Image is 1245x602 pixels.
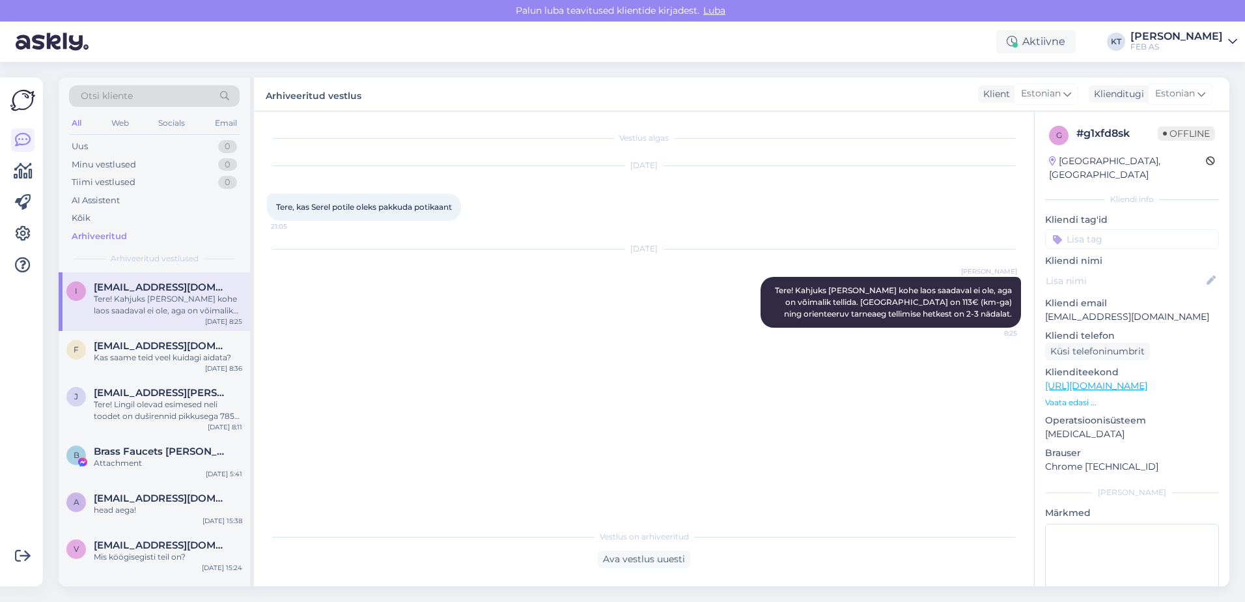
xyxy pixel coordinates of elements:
div: Uus [72,140,88,153]
input: Lisa nimi [1046,274,1204,288]
p: [EMAIL_ADDRESS][DOMAIN_NAME] [1045,310,1219,324]
div: [DATE] 8:25 [205,317,242,326]
span: g [1056,130,1062,140]
span: I [75,286,77,296]
span: Arhiveeritud vestlused [111,253,199,265]
input: Lisa tag [1045,229,1219,249]
div: Tere! Lingil olevad esimesed neli toodet on duširennid pikkusega 785 mm: [URL][DOMAIN_NAME] . Nee... [94,399,242,422]
div: Socials [156,115,188,132]
div: [DATE] 5:41 [206,469,242,479]
div: 0 [218,176,237,189]
div: Tere! Kahjuks [PERSON_NAME] kohe laos saadaval ei ole, aga on võimalik tellida. [GEOGRAPHIC_DATA]... [94,293,242,317]
span: 21:05 [271,222,320,231]
span: f [74,345,79,354]
span: jurgen.zopp@gmail.com [94,387,229,399]
img: Askly Logo [10,88,35,113]
a: [URL][DOMAIN_NAME] [1045,380,1147,392]
span: viktorija71@mail.ru [94,539,229,551]
span: B [74,450,79,460]
div: Vestlus algas [267,132,1021,144]
p: [MEDICAL_DATA] [1045,427,1219,441]
div: Web [109,115,132,132]
label: Arhiveeritud vestlus [266,85,361,103]
span: 8:25 [968,328,1017,338]
span: anton.t@gmail.com [94,493,229,504]
div: Attachment [94,457,242,469]
p: Operatsioonisüsteem [1045,414,1219,427]
div: [DATE] 8:11 [208,422,242,432]
div: 0 [218,158,237,171]
span: finesttili@gmail.com [94,340,229,352]
div: [DATE] [267,160,1021,171]
div: [PERSON_NAME] [1130,31,1223,42]
div: Ava vestlus uuesti [598,551,690,568]
span: [PERSON_NAME] [961,266,1017,276]
div: AI Assistent [72,194,120,207]
div: [DATE] 8:36 [205,364,242,373]
div: All [69,115,84,132]
div: Aktiivne [996,30,1076,53]
span: Offline [1158,126,1215,141]
div: Email [212,115,240,132]
div: # g1xfd8sk [1076,126,1158,141]
div: FEB AS [1130,42,1223,52]
span: Otsi kliente [81,89,133,103]
span: Innar.viljaste@mail.ee [94,281,229,293]
div: 0 [218,140,237,153]
div: Klient [978,87,1010,101]
span: v [74,544,79,554]
div: Mis köögisegisti teil on? [94,551,242,563]
div: [GEOGRAPHIC_DATA], [GEOGRAPHIC_DATA] [1049,154,1206,182]
p: Vaata edasi ... [1045,397,1219,408]
div: Kas saame teid veel kuidagi aidata? [94,352,242,364]
p: Kliendi email [1045,296,1219,310]
div: [PERSON_NAME] [1045,487,1219,498]
div: Minu vestlused [72,158,136,171]
div: Kliendi info [1045,193,1219,205]
p: Kliendi telefon [1045,329,1219,343]
span: Tere! Kahjuks [PERSON_NAME] kohe laos saadaval ei ole, aga on võimalik tellida. [GEOGRAPHIC_DATA]... [775,285,1014,319]
div: [DATE] 15:24 [202,563,242,573]
p: Brauser [1045,446,1219,460]
span: Brass Faucets Gavin Wang [94,446,229,457]
div: head aega! [94,504,242,516]
div: Klienditugi [1089,87,1144,101]
p: Klienditeekond [1045,365,1219,379]
span: Estonian [1155,87,1195,101]
div: Tiimi vestlused [72,176,135,189]
div: Arhiveeritud [72,230,127,243]
span: j [74,392,78,401]
span: a [74,497,79,507]
p: Chrome [TECHNICAL_ID] [1045,460,1219,474]
span: Estonian [1021,87,1061,101]
div: [DATE] [267,243,1021,255]
div: KT [1107,33,1125,51]
div: [DATE] 15:38 [203,516,242,526]
p: Kliendi tag'id [1045,213,1219,227]
div: Küsi telefoninumbrit [1045,343,1150,360]
p: Märkmed [1045,506,1219,520]
div: Kõik [72,212,91,225]
span: Tere, kas Serel potile oleks pakkuda potikaant [276,202,452,212]
a: [PERSON_NAME]FEB AS [1130,31,1237,52]
span: Luba [699,5,729,16]
span: Vestlus on arhiveeritud [600,531,689,543]
p: Kliendi nimi [1045,254,1219,268]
